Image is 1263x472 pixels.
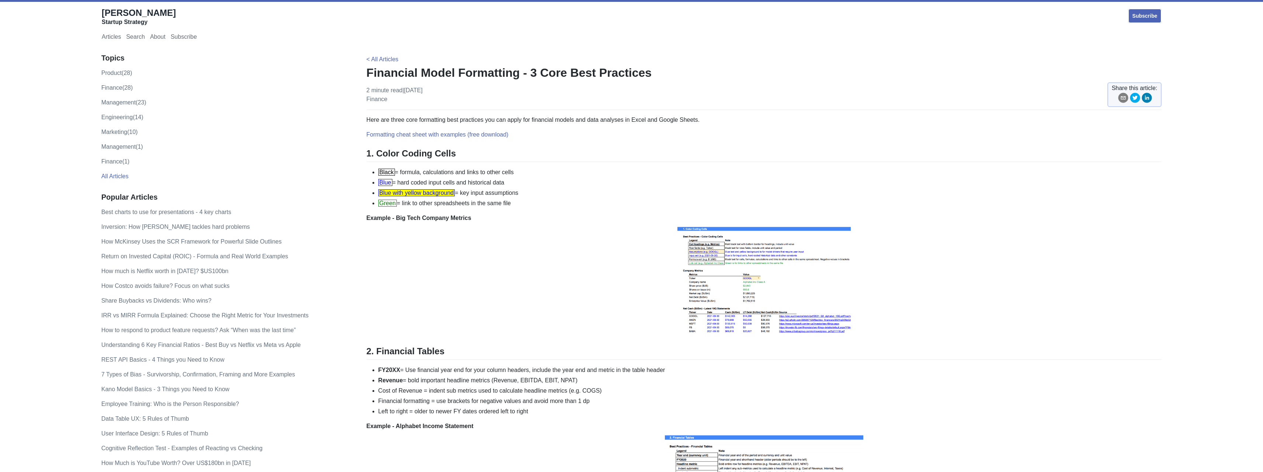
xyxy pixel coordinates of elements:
h2: 1. Color Coding Cells [367,148,1162,162]
a: About [150,34,166,42]
li: = formula, calculations and links to other cells [378,168,1162,177]
a: How much is Netflix worth in [DATE]? $US100bn [101,268,229,274]
span: Green [378,200,397,207]
button: twitter [1130,93,1140,106]
span: Share this article: [1112,84,1158,93]
a: Subscribe [1128,8,1162,23]
li: Financial formatting = use brackets for negative values and avoid more than 1 dp [378,397,1162,406]
a: Inversion: How [PERSON_NAME] tackles hard problems [101,224,250,230]
a: Subscribe [171,34,197,42]
a: IRR vs MIRR Formula Explained: Choose the Right Metric for Your Investments [101,312,309,318]
strong: Revenue [378,377,403,383]
h3: Popular Articles [101,193,351,202]
h1: Financial Model Formatting - 3 Core Best Practices [367,65,1162,80]
p: Here are three core formatting best practices you can apply for financial models and data analyse... [367,116,1162,124]
li: Cost of Revenue = indent sub metrics used to calculate headline metrics (e.g. COGS) [378,386,1162,395]
a: product(28) [101,70,132,76]
span: Blue with yellow background [378,189,455,196]
a: finance [367,96,388,102]
img: COLORCODE [676,223,853,337]
a: Best charts to use for presentations - 4 key charts [101,209,231,215]
a: Return on Invested Capital (ROIC) - Formula and Real World Examples [101,253,288,259]
strong: Example - Big Tech Company Metrics [367,215,471,221]
a: Kano Model Basics - 3 Things you Need to Know [101,386,229,392]
a: management(23) [101,99,146,106]
a: < All Articles [367,56,399,62]
a: Cognitive Reflection Test - Examples of Reacting vs Checking [101,445,263,451]
a: Understanding 6 Key Financial Ratios - Best Buy vs Netflix vs Meta vs Apple [101,342,301,348]
button: email [1118,93,1128,106]
span: Blue [378,179,392,186]
a: engineering(14) [101,114,143,120]
a: REST API Basics - 4 Things you Need to Know [101,356,225,363]
h2: 2. Financial Tables [367,346,1162,360]
a: Employee Training: Who is the Person Responsible? [101,401,239,407]
a: Share Buybacks vs Dividends: Who wins? [101,297,212,304]
button: linkedin [1142,93,1152,106]
a: Data Table UX: 5 Rules of Thumb [101,416,189,422]
li: = Use financial year end for your column headers, include the year end and metric in the table he... [378,366,1162,375]
span: Black [378,169,395,176]
li: = hard coded input cells and historical data [378,178,1162,187]
div: Startup Strategy [102,18,176,26]
a: 7 Types of Bias - Survivorship, Confirmation, Framing and More Examples [101,371,295,378]
a: User Interface Design: 5 Rules of Thumb [101,430,208,437]
span: [PERSON_NAME] [102,8,176,18]
a: Finance(1) [101,158,129,165]
a: How Costco avoids failure? Focus on what sucks [101,283,230,289]
strong: Example - Alphabet Income Statement [367,423,473,429]
a: All Articles [101,173,129,179]
a: Management(1) [101,144,143,150]
p: 2 minute read | [DATE] [367,86,423,104]
a: marketing(10) [101,129,138,135]
li: = bold important headline metrics (Revenue, EBITDA, EBIT, NPAT) [378,376,1162,385]
strong: FY20XX [378,367,400,373]
a: Formatting cheat sheet with examples (free download) [367,131,509,138]
a: How McKinsey Uses the SCR Framework for Powerful Slide Outlines [101,238,282,245]
a: [PERSON_NAME]Startup Strategy [102,7,176,26]
h3: Topics [101,54,351,63]
a: Search [126,34,145,42]
li: Left to right = older to newer FY dates ordered left to right [378,407,1162,416]
a: How Much is YouTube Worth? Over US$180bn in [DATE] [101,460,251,466]
a: finance(28) [101,85,133,91]
li: = link to other spreadsheets in the same file [378,199,1162,208]
a: How to respond to product feature requests? Ask “When was the last time” [101,327,296,333]
a: Articles [102,34,121,42]
li: = key input assumptions [378,189,1162,197]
